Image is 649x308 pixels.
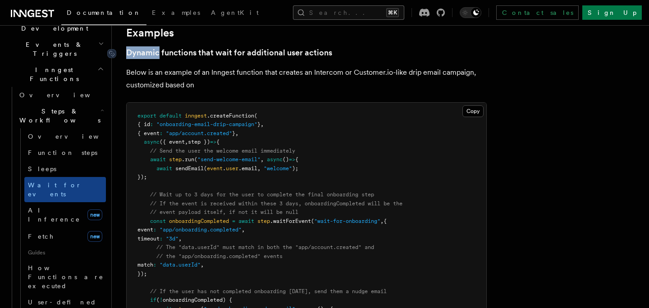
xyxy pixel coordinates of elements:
span: // event payload itself, if not it will be null [150,209,298,215]
span: => [289,156,295,163]
span: : [150,121,153,127]
a: Sign Up [582,5,642,20]
span: // Send the user the welcome email immediately [150,148,295,154]
span: await [238,218,254,224]
span: // If the user has not completed onboarding [DATE], send them a nudge email [150,288,387,294]
span: onboardingCompleted) { [163,297,232,303]
span: { id [137,121,150,127]
span: "onboarding-email-drip-campaign" [156,121,257,127]
span: ( [194,156,197,163]
span: Inngest Functions [7,65,97,83]
a: Fetchnew [24,227,106,245]
span: Wait for events [28,181,82,198]
span: Overview [19,91,112,99]
span: : [153,226,156,233]
span: Documentation [67,9,141,16]
span: // the "app/onboarding.completed" events [156,253,283,259]
span: "app/onboarding.completed" [160,226,242,233]
span: ( [254,113,257,119]
a: Dynamic functions that wait for additional user actions [126,46,332,59]
span: timeout [137,236,160,242]
a: Examples [126,27,174,39]
span: Function steps [28,149,97,156]
span: "data.userId" [160,262,201,268]
span: if [150,297,156,303]
span: Steps & Workflows [16,107,101,125]
span: default [160,113,182,119]
span: const [150,218,166,224]
button: Steps & Workflows [16,103,106,128]
span: . [223,165,226,172]
button: Search...⌘K [293,5,404,20]
span: { event [137,130,160,136]
span: "3d" [166,236,178,242]
span: , [201,262,204,268]
span: // If the event is received within these 3 days, onboardingCompleted will be the [150,200,402,207]
span: : [160,130,163,136]
span: , [185,139,188,145]
span: , [380,218,384,224]
span: new [87,231,102,242]
span: async [144,139,160,145]
span: ({ event [160,139,185,145]
button: Inngest Functions [7,62,106,87]
span: async [267,156,283,163]
span: , [257,165,261,172]
button: Copy [462,105,484,117]
p: Below is an example of an Inngest function that creates an Intercom or Customer.io-like drip emai... [126,66,487,91]
span: event [137,226,153,233]
span: , [261,121,264,127]
a: Contact sales [496,5,579,20]
span: user [226,165,238,172]
span: ); [292,165,298,172]
span: "welcome" [264,165,292,172]
span: new [87,209,102,220]
a: AgentKit [206,3,264,24]
span: } [232,130,235,136]
span: sendEmail [175,165,204,172]
a: Function steps [24,145,106,161]
span: await [150,156,166,163]
span: ( [204,165,207,172]
span: ( [156,297,160,303]
span: , [261,156,264,163]
span: () [283,156,289,163]
span: match [137,262,153,268]
span: AI Inference [28,207,80,223]
span: .waitForEvent [270,218,311,224]
span: Sleeps [28,165,56,172]
span: inngest [185,113,207,119]
span: }); [137,174,147,180]
span: Events & Triggers [7,40,98,58]
a: Overview [24,128,106,145]
span: Fetch [28,233,54,240]
span: .run [182,156,194,163]
span: : [153,262,156,268]
span: step [257,218,270,224]
a: Sleeps [24,161,106,177]
span: onboardingCompleted [169,218,229,224]
span: , [178,236,182,242]
button: Events & Triggers [7,36,106,62]
span: Guides [24,245,106,260]
span: // The "data.userId" must match in both the "app/account.created" and [156,244,374,250]
span: = [232,218,235,224]
span: { [216,139,219,145]
span: } [257,121,261,127]
a: Overview [16,87,106,103]
span: event [207,165,223,172]
span: step [169,156,182,163]
span: await [156,165,172,172]
a: Documentation [61,3,146,25]
span: , [235,130,238,136]
a: Wait for events [24,177,106,202]
span: , [242,226,245,233]
span: "app/account.created" [166,130,232,136]
a: Examples [146,3,206,24]
span: Examples [152,9,200,16]
span: .email [238,165,257,172]
a: How Functions are executed [24,260,106,294]
span: ( [311,218,314,224]
span: .createFunction [207,113,254,119]
span: { [384,218,387,224]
